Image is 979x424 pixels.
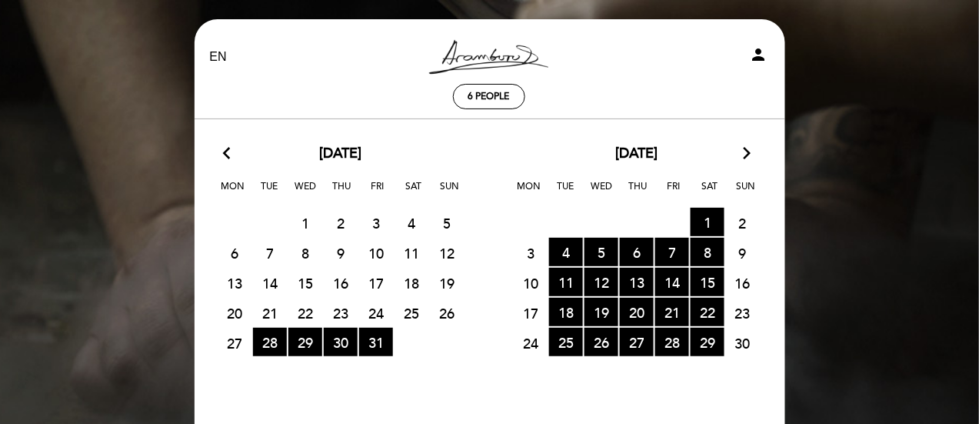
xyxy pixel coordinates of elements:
[430,239,464,267] span: 12
[694,179,725,207] span: Sat
[741,144,754,164] i: arrow_forward_ios
[691,328,724,356] span: 29
[288,299,322,327] span: 22
[584,238,618,266] span: 5
[726,209,760,237] span: 2
[430,299,464,327] span: 26
[514,299,548,327] span: 17
[655,328,689,356] span: 28
[359,239,393,267] span: 10
[395,239,428,267] span: 11
[288,239,322,267] span: 8
[691,208,724,236] span: 1
[726,269,760,297] span: 16
[691,298,724,326] span: 22
[691,238,724,266] span: 8
[288,269,322,297] span: 15
[514,179,544,207] span: Mon
[584,328,618,356] span: 26
[435,179,465,207] span: Sun
[359,209,393,237] span: 3
[288,328,322,356] span: 29
[395,209,428,237] span: 4
[430,209,464,237] span: 5
[658,179,689,207] span: Fri
[359,269,393,297] span: 17
[320,144,362,164] span: [DATE]
[586,179,617,207] span: Wed
[550,179,581,207] span: Tue
[324,299,358,327] span: 23
[324,239,358,267] span: 9
[655,298,689,326] span: 21
[253,328,287,356] span: 28
[218,329,251,357] span: 27
[253,269,287,297] span: 14
[616,144,658,164] span: [DATE]
[726,329,760,357] span: 30
[584,268,618,296] span: 12
[620,268,654,296] span: 13
[655,238,689,266] span: 7
[468,91,510,102] span: 6 people
[218,239,251,267] span: 6
[359,299,393,327] span: 24
[731,179,761,207] span: Sun
[326,179,357,207] span: Thu
[514,329,548,357] span: 24
[253,299,287,327] span: 21
[254,179,285,207] span: Tue
[655,268,689,296] span: 14
[691,268,724,296] span: 15
[549,268,583,296] span: 11
[750,45,768,64] i: person
[218,299,251,327] span: 20
[253,239,287,267] span: 7
[549,298,583,326] span: 18
[224,144,238,164] i: arrow_back_ios
[288,209,322,237] span: 1
[430,269,464,297] span: 19
[514,269,548,297] span: 10
[514,239,548,267] span: 3
[218,179,248,207] span: Mon
[324,269,358,297] span: 16
[549,328,583,356] span: 25
[726,299,760,327] span: 23
[584,298,618,326] span: 19
[726,239,760,267] span: 9
[549,238,583,266] span: 4
[620,238,654,266] span: 6
[290,179,321,207] span: Wed
[395,269,428,297] span: 18
[750,45,768,69] button: person
[395,299,428,327] span: 25
[398,179,429,207] span: Sat
[324,328,358,356] span: 30
[362,179,393,207] span: Fri
[620,298,654,326] span: 20
[359,328,393,356] span: 31
[324,209,358,237] span: 2
[622,179,653,207] span: Thu
[393,36,585,78] a: Aramburu Resto
[620,328,654,356] span: 27
[218,269,251,297] span: 13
